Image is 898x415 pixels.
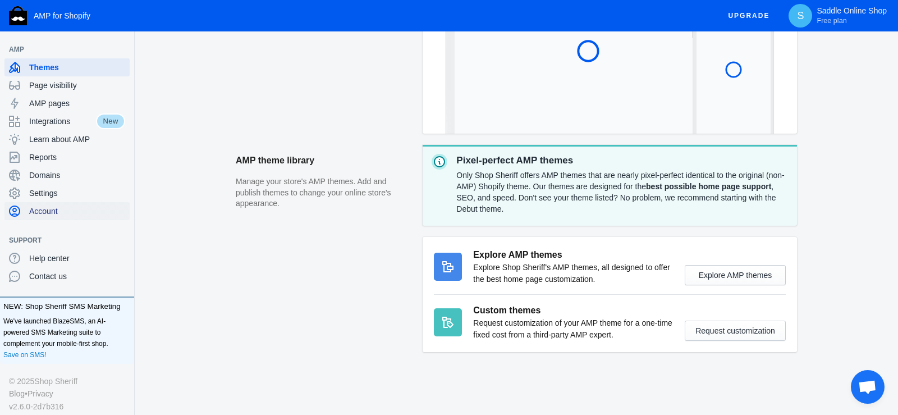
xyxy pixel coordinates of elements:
[29,152,125,163] span: Reports
[29,116,96,127] span: Integrations
[114,47,132,52] button: Add a sales channel
[4,267,130,285] a: Contact us
[473,317,673,341] p: Request customization of your AMP theme for a one-time fixed cost from a third-party AMP expert.
[29,98,125,109] span: AMP pages
[795,10,806,21] span: S
[4,148,130,166] a: Reports
[473,304,673,317] h3: Custom themes
[114,238,132,243] button: Add a sales channel
[29,134,125,145] span: Learn about AMP
[473,248,673,262] h3: Explore AMP themes
[29,188,125,199] span: Settings
[4,76,130,94] a: Page visibility
[9,387,125,400] div: •
[96,113,125,129] span: New
[719,6,778,26] button: Upgrade
[4,184,130,202] a: Settings
[9,375,125,387] div: © 2025
[9,387,25,400] a: Blog
[9,6,27,25] img: Shop Sheriff Logo
[28,387,53,400] a: Privacy
[4,130,130,148] a: Learn about AMP
[646,182,771,191] strong: best possible home page support
[4,166,130,184] a: Domains
[29,80,125,91] span: Page visibility
[29,170,125,181] span: Domains
[9,235,114,246] span: Support
[3,349,47,361] a: Save on SMS!
[29,206,125,217] span: Account
[9,44,114,55] span: AMP
[4,94,130,112] a: AMP pages
[4,202,130,220] a: Account
[29,271,125,282] span: Contact us
[4,112,130,130] a: IntegrationsNew
[29,62,125,73] span: Themes
[4,58,130,76] a: Themes
[34,375,77,387] a: Shop Sheriff
[9,400,125,413] div: v2.6.0-2d7b316
[685,321,786,341] button: Request customization
[456,154,788,167] p: Pixel-perfect AMP themes
[685,265,786,285] button: Explore AMP themes
[29,253,125,264] span: Help center
[817,16,846,25] span: Free plan
[236,145,411,176] h2: AMP theme library
[456,167,788,217] div: Only Shop Sheriff offers AMP themes that are nearly pixel-perfect identical to the original (non-...
[817,6,887,25] p: Saddle Online Shop
[728,6,769,26] span: Upgrade
[473,262,673,285] p: Explore Shop Sheriff's AMP themes, all designed to offer the best home page customization.
[34,11,90,20] span: AMP for Shopify
[851,370,885,404] div: Open chat
[236,176,411,209] p: Manage your store's AMP themes. Add and publish themes to change your online store's appearance.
